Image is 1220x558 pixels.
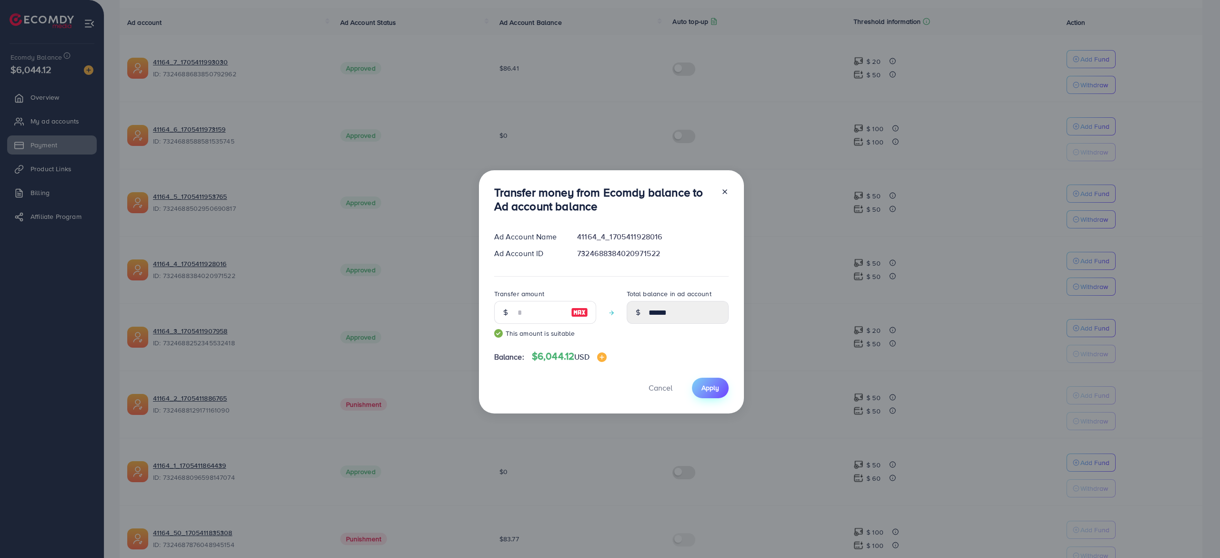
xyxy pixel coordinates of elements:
[494,289,544,299] label: Transfer amount
[692,378,729,398] button: Apply
[569,231,736,242] div: 41164_4_1705411928016
[494,329,596,338] small: This amount is suitable
[574,351,589,362] span: USD
[494,351,524,362] span: Balance:
[494,186,713,213] h3: Transfer money from Ecomdy balance to Ad account balance
[487,231,570,242] div: Ad Account Name
[487,248,570,259] div: Ad Account ID
[649,382,672,393] span: Cancel
[701,383,719,393] span: Apply
[597,352,607,362] img: image
[494,329,503,338] img: guide
[569,248,736,259] div: 7324688384020971522
[627,289,712,299] label: Total balance in ad account
[571,307,588,318] img: image
[532,351,607,362] h4: $6,044.12
[1179,515,1213,551] iframe: Chat
[637,378,684,398] button: Cancel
